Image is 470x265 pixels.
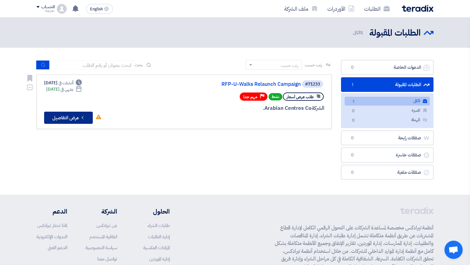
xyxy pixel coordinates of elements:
a: عن تيرادكس [96,222,117,229]
a: المميزة [345,106,430,115]
input: ابحث بعنوان أو رقم الطلب [50,61,135,70]
span: 0 [349,65,356,71]
span: طلب عرض أسعار [287,94,314,100]
a: تواصل معنا [97,256,117,262]
a: الدعم الفني [48,244,67,251]
div: [DATE] [46,86,82,92]
div: #71233 [305,82,320,86]
span: 0 [350,108,357,114]
a: طلبات الشراء [148,222,170,229]
a: الطلبات [359,2,395,16]
span: 0 [350,117,357,124]
div: رتب حسب [281,62,298,69]
li: الشركة [85,207,117,216]
a: المزادات العكسية [143,244,170,251]
a: صفقات رابحة0 [341,131,433,145]
span: الكل [353,29,364,36]
div: Arabian Centres Co. [178,104,324,112]
a: الأوردرات [322,2,359,16]
a: إدارة الطلبات [148,233,170,240]
a: RFP-U-Walks Relaunch Campaign [179,82,301,87]
a: صفقات ملغية0 [341,165,433,180]
span: 1 [350,99,357,105]
span: أنشئت في [58,80,73,86]
h2: الطلبات المقبولة [369,27,421,39]
li: الحلول [135,207,170,216]
span: English [90,7,103,11]
span: 0 [349,169,356,176]
span: مهم جدا [243,94,257,100]
a: الطلبات المقبولة1 [341,77,433,92]
div: Rayan [37,9,54,13]
button: English [86,4,113,14]
a: المهملة [345,116,430,124]
a: الندوات الإلكترونية [37,233,67,240]
a: صفقات خاسرة0 [341,148,433,162]
span: 0 [349,152,356,158]
span: ينتهي في [61,86,73,92]
div: [DATE] [44,80,82,86]
span: بحث [135,62,143,68]
span: نشط [269,93,282,100]
a: إدارة الموردين [149,256,170,262]
div: Open chat [444,241,463,259]
span: 1 [360,29,363,36]
a: الدعوات الخاصة0 [341,60,433,75]
span: 1 [349,82,356,88]
button: عرض التفاصيل [44,112,93,124]
a: ملف الشركة [279,2,322,16]
img: Teradix logo [402,5,433,12]
a: سياسة الخصوصية [85,244,117,251]
li: الدعم [37,207,67,216]
div: الحساب [41,5,54,10]
a: لماذا تختار تيرادكس [37,222,67,229]
span: 0 [349,135,356,141]
span: الشركة [312,104,325,112]
a: اتفاقية المستخدم [89,233,117,240]
span: رتب حسب [305,62,322,68]
a: الكل [345,97,430,106]
img: profile_test.png [57,4,67,14]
